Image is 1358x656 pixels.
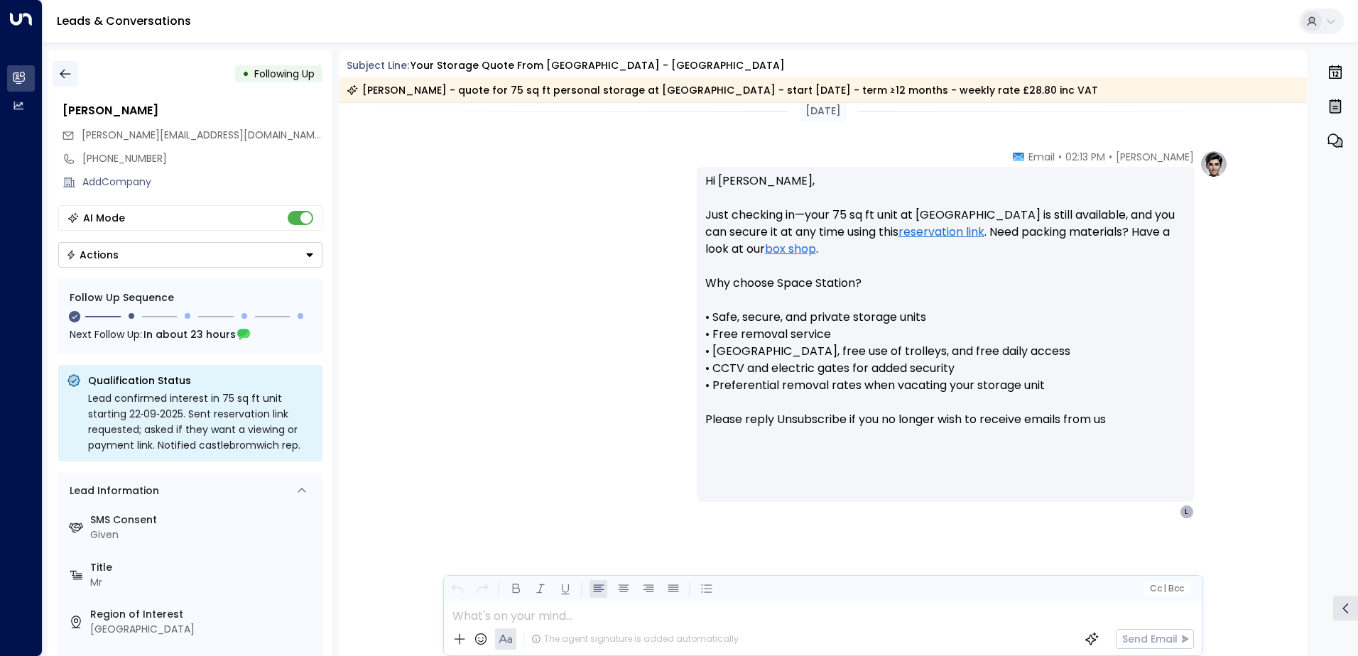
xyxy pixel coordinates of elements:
div: AddCompany [82,175,322,190]
div: The agent signature is added automatically [531,633,739,645]
span: | [1163,584,1166,594]
span: liam.cummins@mail.com [82,128,322,143]
div: Button group with a nested menu [58,242,322,268]
button: Undo [448,580,466,598]
label: Title [90,560,317,575]
div: Lead Information [65,483,159,498]
a: box shop [765,241,816,258]
span: Subject Line: [347,58,409,72]
span: Cc Bcc [1149,584,1183,594]
div: Lead confirmed interest in 75 sq ft unit starting 22‑09‑2025. Sent reservation link requested; as... [88,390,314,453]
div: L [1180,505,1194,519]
div: Your storage quote from [GEOGRAPHIC_DATA] - [GEOGRAPHIC_DATA] [411,58,785,73]
p: Hi [PERSON_NAME], Just checking in—your 75 sq ft unit at [GEOGRAPHIC_DATA] is still available, an... [705,173,1185,445]
button: Cc|Bcc [1144,582,1189,596]
div: Mr [90,575,317,590]
div: [PHONE_NUMBER] [82,151,322,166]
div: • [242,61,249,87]
div: [GEOGRAPHIC_DATA] [90,622,317,637]
div: Follow Up Sequence [70,290,311,305]
div: [DATE] [800,101,847,121]
img: profile-logo.png [1200,150,1228,178]
div: [PERSON_NAME] - quote for 75 sq ft personal storage at [GEOGRAPHIC_DATA] - start [DATE] - term ≥1... [347,83,1098,97]
span: In about 23 hours [143,327,236,342]
p: Qualification Status [88,373,314,388]
span: [PERSON_NAME][EMAIL_ADDRESS][DOMAIN_NAME] [82,128,324,142]
div: [PERSON_NAME] [63,102,322,119]
span: 02:13 PM [1065,150,1105,164]
button: Actions [58,242,322,268]
a: Leads & Conversations [57,13,191,29]
span: Following Up [254,67,315,81]
a: reservation link [898,224,984,241]
button: Redo [473,580,491,598]
div: Next Follow Up: [70,327,311,342]
span: • [1109,150,1112,164]
label: Region of Interest [90,607,317,622]
div: AI Mode [83,211,125,225]
span: Email [1028,150,1055,164]
div: Given [90,527,317,542]
span: • [1058,150,1062,164]
label: SMS Consent [90,513,317,527]
div: Actions [66,248,119,261]
span: [PERSON_NAME] [1116,150,1194,164]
